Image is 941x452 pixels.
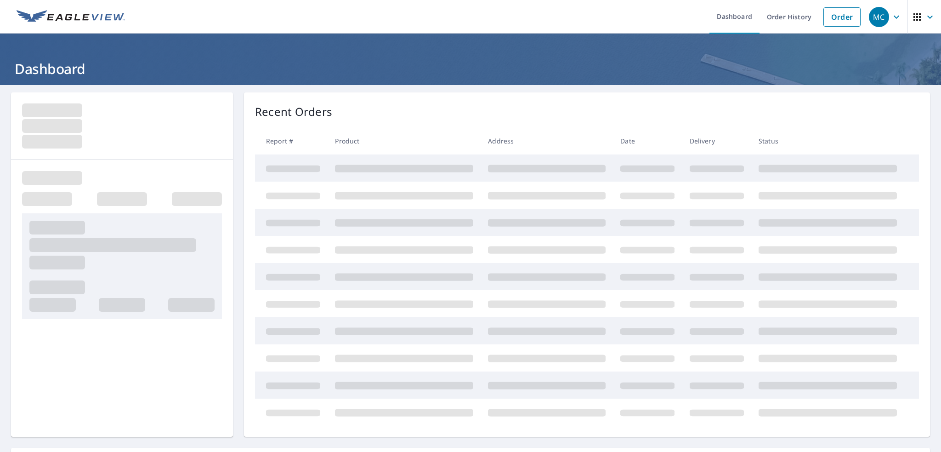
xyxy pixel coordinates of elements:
[328,127,481,154] th: Product
[255,103,332,120] p: Recent Orders
[682,127,751,154] th: Delivery
[255,127,328,154] th: Report #
[481,127,613,154] th: Address
[823,7,861,27] a: Order
[17,10,125,24] img: EV Logo
[751,127,904,154] th: Status
[869,7,889,27] div: MC
[11,59,930,78] h1: Dashboard
[613,127,682,154] th: Date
